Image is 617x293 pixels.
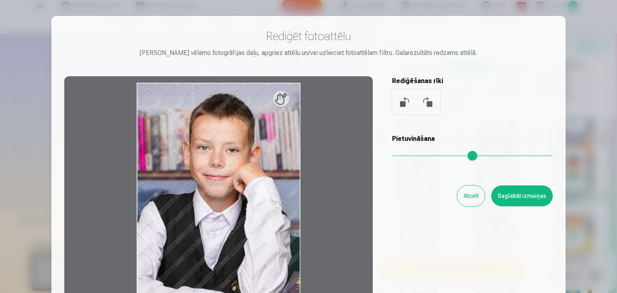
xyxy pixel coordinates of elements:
[64,48,553,58] div: [PERSON_NAME] vēlamo fotogrāfijas daļu, apgriez attēlu un/vai uzlieciet fotoattēlam filtru. Galar...
[392,134,553,144] h5: Pietuvināšana
[491,185,553,206] button: Saglabāt izmaiņas
[457,185,485,206] button: Atcelt
[64,29,553,43] h3: Rediģēt fotoattēlu
[392,76,553,86] h5: Rediģēšanas rīki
